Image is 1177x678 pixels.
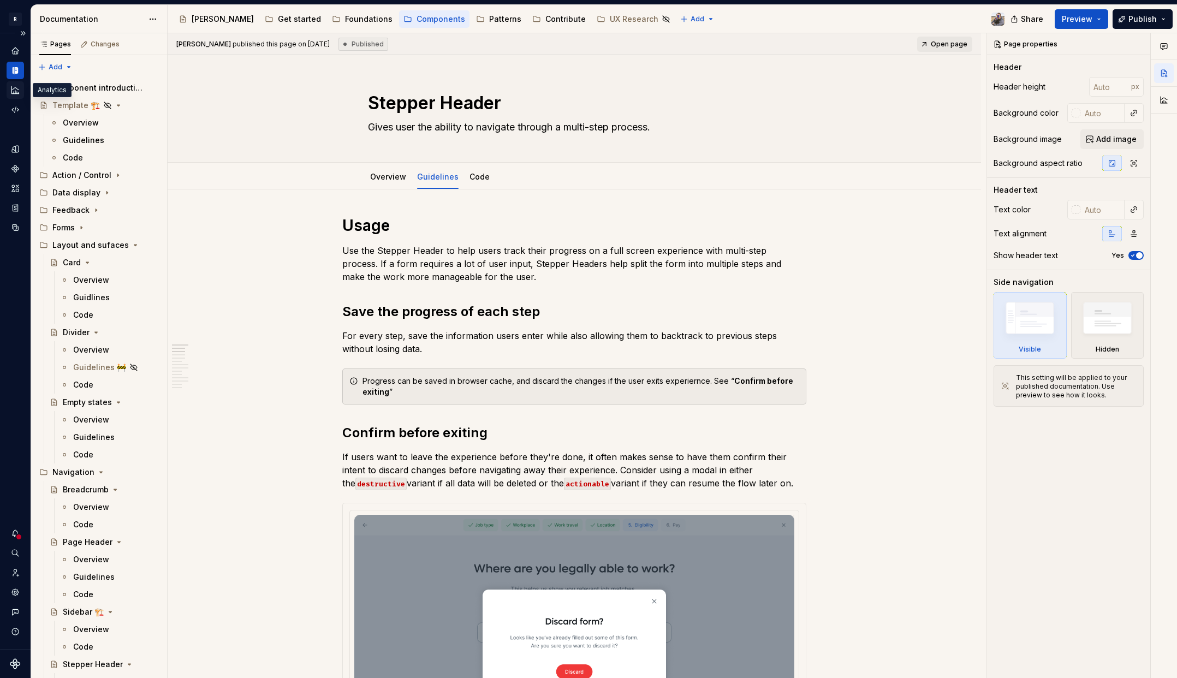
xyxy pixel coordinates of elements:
[469,172,490,181] a: Code
[564,478,611,490] code: actionable
[1005,9,1050,29] button: Share
[994,62,1021,73] div: Header
[192,14,254,25] div: [PERSON_NAME]
[63,257,81,268] div: Card
[45,254,163,271] a: Card
[45,481,163,498] a: Breadcrumb
[56,446,163,463] a: Code
[7,160,24,177] a: Components
[35,184,163,201] div: Data display
[931,40,967,49] span: Open page
[73,502,109,513] div: Overview
[56,586,163,603] a: Code
[9,13,22,26] div: R
[56,306,163,324] a: Code
[345,14,393,25] div: Foundations
[917,37,972,52] a: Open page
[342,450,806,490] p: If users want to leave the experience before they're done, it often makes sense to have them conf...
[7,525,24,542] div: Notifications
[592,10,675,28] a: UX Research
[1131,82,1139,91] p: px
[342,329,806,355] p: For every step, save the information users enter while also allowing them to backtrack to previou...
[7,564,24,581] a: Invite team
[10,658,21,669] svg: Supernova Logo
[2,7,28,31] button: R
[1021,14,1043,25] span: Share
[56,429,163,446] a: Guidelines
[49,63,62,72] span: Add
[39,40,71,49] div: Pages
[52,240,129,251] div: Layout and sufaces
[994,134,1062,145] div: Background image
[56,551,163,568] a: Overview
[73,344,109,355] div: Overview
[366,165,411,188] div: Overview
[35,79,163,97] a: Component introduction
[278,14,321,25] div: Get started
[52,467,94,478] div: Navigation
[73,432,115,443] div: Guidelines
[399,10,469,28] a: Components
[1096,134,1137,145] span: Add image
[1128,14,1157,25] span: Publish
[417,172,459,181] a: Guidelines
[52,100,100,111] div: Template 🏗️
[35,463,163,481] div: Navigation
[63,606,104,617] div: Sidebar 🏗️
[63,327,90,338] div: Divider
[7,81,24,99] a: Analytics
[73,589,93,600] div: Code
[73,519,93,530] div: Code
[56,411,163,429] a: Overview
[45,149,163,166] a: Code
[1062,14,1092,25] span: Preview
[994,292,1067,359] div: Visible
[994,250,1058,261] div: Show header text
[73,275,109,286] div: Overview
[342,244,806,283] p: Use the Stepper Header to help users track their progress on a full screen experience with multi-...
[73,379,93,390] div: Code
[52,170,111,181] div: Action / Control
[45,656,163,673] a: Stepper Header
[691,15,704,23] span: Add
[35,166,163,184] div: Action / Control
[73,310,93,320] div: Code
[52,82,142,93] div: Component introduction
[465,165,494,188] div: Code
[63,152,83,163] div: Code
[45,324,163,341] a: Divider
[7,42,24,60] a: Home
[7,603,24,621] button: Contact support
[63,117,99,128] div: Overview
[52,187,100,198] div: Data display
[35,60,76,75] button: Add
[342,303,806,320] h2: Save the progress of each step
[7,199,24,217] a: Storybook stories
[56,621,163,638] a: Overview
[7,140,24,158] a: Design tokens
[991,13,1004,26] img: Ian
[73,554,109,565] div: Overview
[528,10,590,28] a: Contribute
[45,603,163,621] a: Sidebar 🏗️
[472,10,526,28] a: Patterns
[417,14,465,25] div: Components
[7,584,24,601] a: Settings
[73,449,93,460] div: Code
[45,114,163,132] a: Overview
[366,90,778,116] textarea: Stepper Header
[91,40,120,49] div: Changes
[7,62,24,79] a: Documentation
[73,641,93,652] div: Code
[7,544,24,562] div: Search ⌘K
[7,219,24,236] a: Data sources
[35,201,163,219] div: Feedback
